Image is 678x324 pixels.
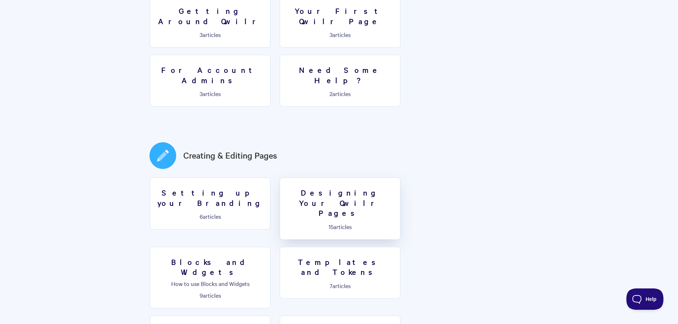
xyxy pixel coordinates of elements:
[200,90,203,97] span: 3
[280,247,400,299] a: Templates and Tokens 7articles
[330,90,332,97] span: 2
[280,177,400,240] a: Designing Your Qwilr Pages 15articles
[284,223,396,230] p: articles
[154,187,266,208] h3: Setting up your Branding
[154,65,266,85] h3: For Account Admins
[183,149,277,162] a: Creating & Editing Pages
[284,90,396,97] p: articles
[330,31,332,38] span: 3
[154,257,266,277] h3: Blocks and Widgets
[150,247,270,308] a: Blocks and Widgets How to use Blocks and Widgets 9articles
[284,282,396,289] p: articles
[154,280,266,287] p: How to use Blocks and Widgets
[284,187,396,218] h3: Designing Your Qwilr Pages
[280,55,400,107] a: Need Some Help? 2articles
[284,6,396,26] h3: Your First Qwilr Page
[284,65,396,85] h3: Need Some Help?
[200,31,203,38] span: 3
[154,31,266,38] p: articles
[200,212,203,220] span: 6
[626,288,664,310] iframe: Toggle Customer Support
[154,213,266,219] p: articles
[200,291,203,299] span: 9
[284,31,396,38] p: articles
[154,6,266,26] h3: Getting Around Qwilr
[154,90,266,97] p: articles
[150,55,270,107] a: For Account Admins 3articles
[150,177,270,229] a: Setting up your Branding 6articles
[329,223,333,230] span: 15
[284,257,396,277] h3: Templates and Tokens
[330,282,332,290] span: 7
[154,292,266,298] p: articles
